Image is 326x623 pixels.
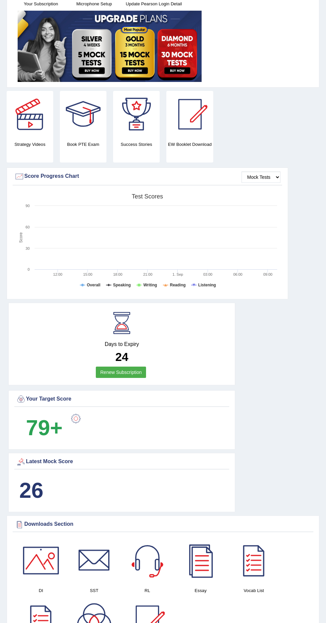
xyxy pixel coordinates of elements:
[14,171,280,181] div: Score Progress Chart
[203,272,213,276] text: 03:00
[18,0,64,7] h4: Your Subscription
[124,587,171,594] h4: RL
[198,283,216,287] tspan: Listening
[26,246,30,250] text: 30
[177,587,224,594] h4: Essay
[18,587,64,594] h4: DI
[233,272,243,276] text: 06:00
[53,272,63,276] text: 12:00
[87,283,100,287] tspan: Overall
[143,272,152,276] text: 21:00
[143,283,157,287] tspan: Writing
[16,457,228,467] div: Latest Mock Score
[166,141,213,148] h4: EW Booklet Download
[96,367,146,378] a: Renew Subscription
[16,394,228,404] div: Your Target Score
[170,283,186,287] tspan: Reading
[71,0,117,7] h4: Microphone Setup
[83,272,92,276] text: 15:00
[16,341,228,347] h4: Days to Expiry
[28,267,30,271] text: 0
[115,350,128,363] b: 24
[19,478,43,502] b: 26
[18,11,202,82] img: small5.jpg
[113,141,160,148] h4: Success Stories
[14,519,312,529] div: Downloads Section
[113,272,122,276] text: 18:00
[60,141,106,148] h4: Book PTE Exam
[113,283,131,287] tspan: Speaking
[263,272,272,276] text: 09:00
[26,225,30,229] text: 60
[173,272,183,276] tspan: 1. Sep
[26,416,63,440] b: 79+
[26,204,30,208] text: 90
[124,0,184,7] h4: Update Pearson Login Detail
[132,193,163,200] tspan: Test scores
[71,587,117,594] h4: SST
[7,141,53,148] h4: Strategy Videos
[19,232,23,243] tspan: Score
[231,587,277,594] h4: Vocab List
